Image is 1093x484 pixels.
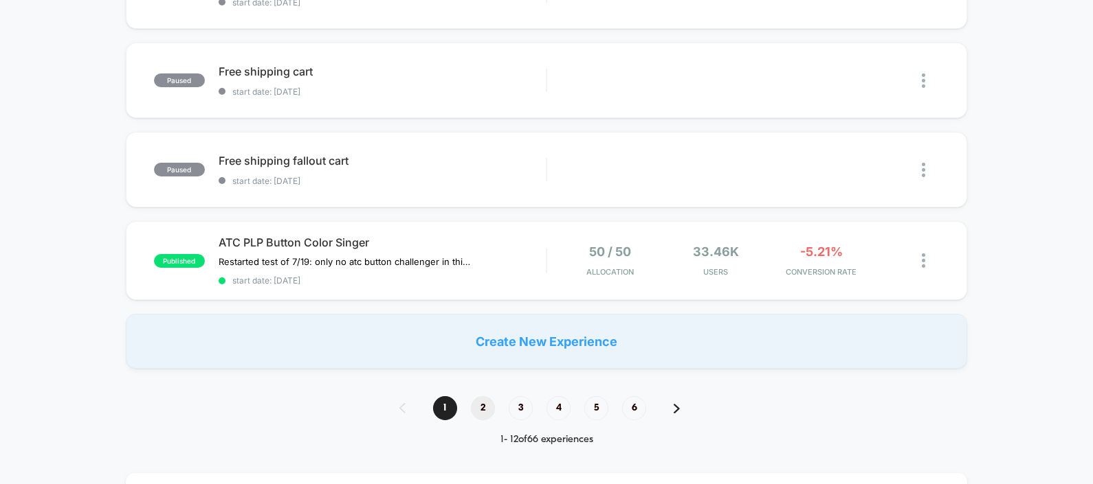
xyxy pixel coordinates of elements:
[433,396,457,420] span: 1
[219,256,474,267] span: Restarted test of 7/19: only no atc button challenger in this test.
[622,396,646,420] span: 6
[674,404,680,413] img: pagination forward
[584,396,608,420] span: 5
[471,396,495,420] span: 2
[922,73,925,88] img: close
[922,253,925,268] img: close
[154,254,205,268] span: published
[666,267,765,277] span: Users
[693,244,739,259] span: 33.46k
[546,396,571,420] span: 4
[126,314,967,369] div: Create New Experience
[219,65,546,78] span: Free shipping cart
[219,87,546,97] span: start date: [DATE]
[509,396,533,420] span: 3
[219,235,546,249] span: ATC PLP Button Color Singer
[586,267,634,277] span: Allocation
[219,176,546,186] span: start date: [DATE]
[922,163,925,177] img: close
[386,434,707,446] div: 1 - 12 of 66 experiences
[589,244,631,259] span: 50 / 50
[154,73,205,87] span: paused
[154,163,205,176] span: paused
[772,267,871,277] span: CONVERSION RATE
[219,275,546,286] span: start date: [DATE]
[219,154,546,168] span: Free shipping fallout cart
[800,244,843,259] span: -5.21%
